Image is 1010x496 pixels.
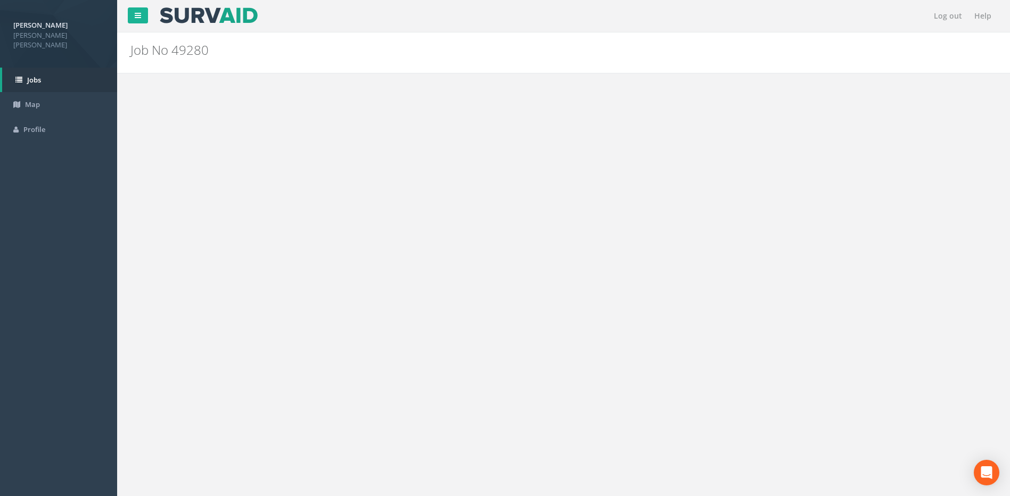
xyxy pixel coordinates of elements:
[13,20,68,30] strong: [PERSON_NAME]
[2,68,117,93] a: Jobs
[130,43,850,57] h2: Job No 49280
[974,460,999,485] div: Open Intercom Messenger
[13,30,104,50] span: [PERSON_NAME] [PERSON_NAME]
[27,75,41,85] span: Jobs
[25,100,40,109] span: Map
[23,125,45,134] span: Profile
[13,18,104,50] a: [PERSON_NAME] [PERSON_NAME] [PERSON_NAME]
